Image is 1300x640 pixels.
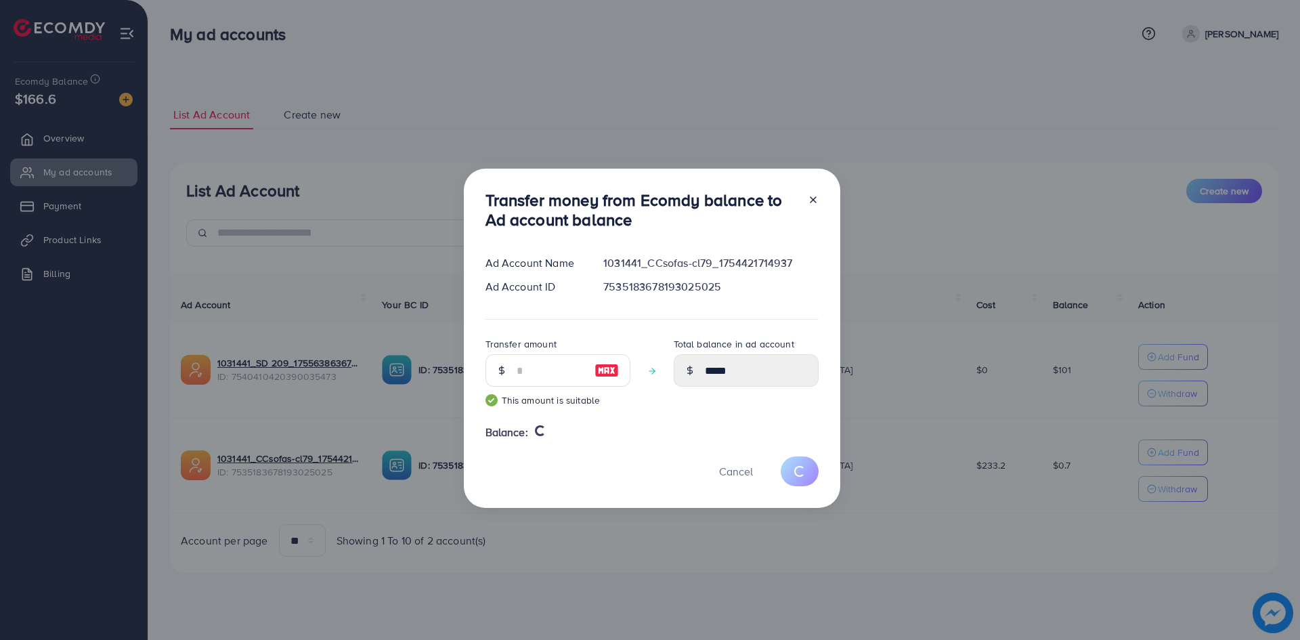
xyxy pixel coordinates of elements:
[702,456,770,486] button: Cancel
[592,255,829,271] div: 1031441_CCsofas-cl79_1754421714937
[485,425,528,440] span: Balance:
[592,279,829,295] div: 7535183678193025025
[485,337,557,351] label: Transfer amount
[475,279,593,295] div: Ad Account ID
[485,394,498,406] img: guide
[485,190,797,230] h3: Transfer money from Ecomdy balance to Ad account balance
[485,393,630,407] small: This amount is suitable
[719,464,753,479] span: Cancel
[475,255,593,271] div: Ad Account Name
[594,362,619,379] img: image
[674,337,794,351] label: Total balance in ad account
